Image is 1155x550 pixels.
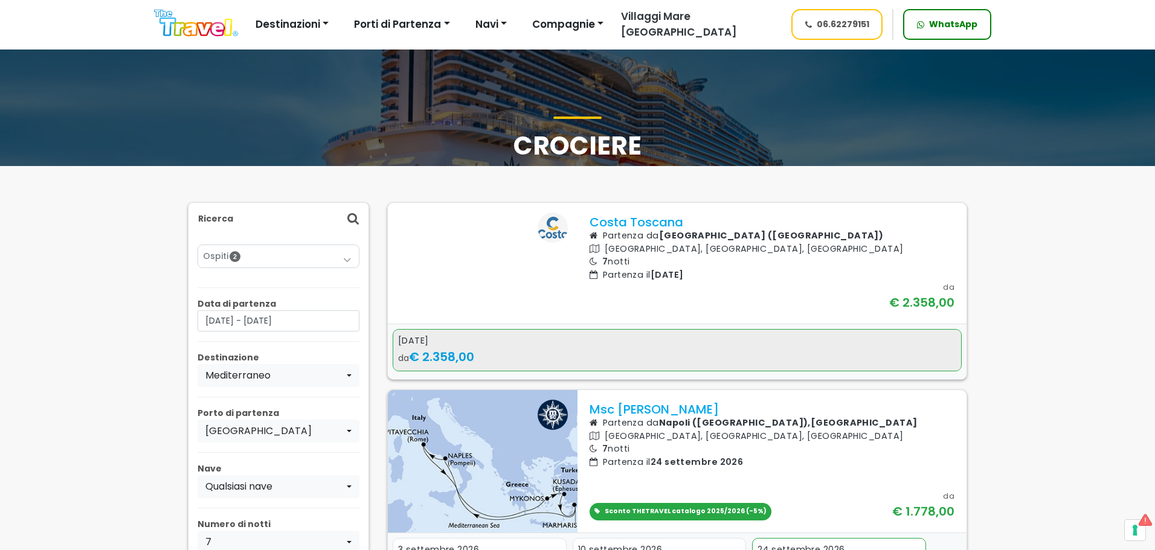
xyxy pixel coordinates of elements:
span: [DATE] [651,269,684,281]
p: [GEOGRAPHIC_DATA], [GEOGRAPHIC_DATA], [GEOGRAPHIC_DATA] [590,243,954,256]
a: Ospiti2 [203,250,354,263]
div: € 1.778,00 [892,502,954,520]
button: Destinazioni [248,13,336,37]
a: Villaggi Mare [GEOGRAPHIC_DATA] [611,9,780,40]
a: 06.62279151 [791,9,883,40]
img: Logo The Travel [154,10,238,37]
p: Costa Toscana [590,215,954,229]
span: € 2.358,00 [409,348,474,365]
span: 7 [602,443,608,455]
div: [DATE] [398,334,956,348]
div: da [943,281,954,293]
a: Msc [PERSON_NAME] Partenza daNapoli ([GEOGRAPHIC_DATA]),[GEOGRAPHIC_DATA] [GEOGRAPHIC_DATA], [GEO... [590,402,954,520]
button: Qualsiasi nave [198,475,359,498]
img: msc logo [538,400,568,430]
button: Navi [468,13,515,37]
p: [GEOGRAPHIC_DATA], [GEOGRAPHIC_DATA], [GEOGRAPHIC_DATA] [590,430,954,443]
a: Costa Toscana Partenza da[GEOGRAPHIC_DATA] ([GEOGRAPHIC_DATA]) [GEOGRAPHIC_DATA], [GEOGRAPHIC_DAT... [590,215,954,312]
a: [DATE] da€ 2.358,00 [393,329,962,371]
div: Ricerca [188,203,368,235]
p: Partenza il [590,269,954,282]
span: 24 settembre 2026 [651,456,744,468]
p: Nave [198,462,359,475]
b: Napoli ([GEOGRAPHIC_DATA]),[GEOGRAPHIC_DATA] [659,417,918,429]
div: € 2.358,00 [889,293,954,312]
p: Partenza da [590,417,954,430]
p: Numero di notti [198,518,359,531]
span: WhatsApp [929,18,977,31]
p: Partenza da [590,229,954,243]
span: 2 [230,251,240,262]
button: Mediterraneo [198,364,359,387]
p: notti [590,255,954,269]
img: UXUR.jpg [388,390,577,532]
b: [GEOGRAPHIC_DATA] ([GEOGRAPHIC_DATA]) [659,229,884,241]
h1: Crociere [188,117,967,161]
button: Porti di Partenza [346,13,457,37]
p: Msc [PERSON_NAME] [590,402,954,417]
div: Mediterraneo [205,368,344,383]
p: Partenza il [590,456,954,469]
p: Destinazione [198,351,359,364]
div: da [943,490,954,502]
button: Compagnie [524,13,611,37]
div: Qualsiasi nave [205,479,344,494]
button: Napoli [198,420,359,443]
div: 7 [205,535,344,549]
p: Data di partenza [198,298,359,310]
p: Ricerca [198,213,233,225]
span: Sconto THETRAVEL catalogo 2025/2026 (-5%) [605,507,767,516]
p: notti [590,443,954,456]
div: [GEOGRAPHIC_DATA] [205,424,344,438]
span: 7 [602,255,608,267]
img: costa logo [538,213,568,243]
span: 06.62279151 [817,18,869,31]
p: Porto di partenza [198,407,359,420]
div: da [398,348,956,366]
span: Villaggi Mare [GEOGRAPHIC_DATA] [621,9,737,39]
a: WhatsApp [903,9,991,40]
